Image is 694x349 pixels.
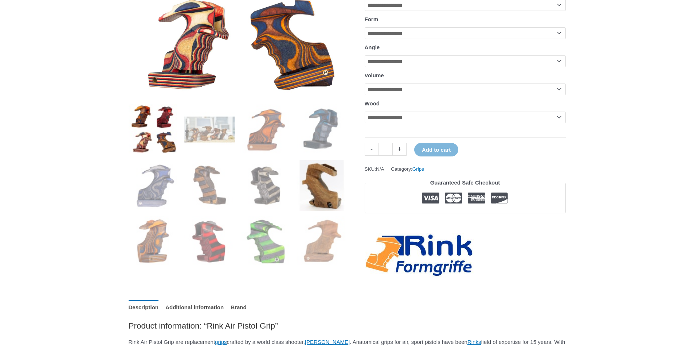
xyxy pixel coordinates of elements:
span: Category: [391,164,424,174]
img: Rink Air Pistol Grip - Image 2 [184,104,235,155]
button: Add to cart [414,143,458,156]
legend: Guaranteed Safe Checkout [427,178,503,188]
label: Wood [365,100,380,106]
iframe: Customer reviews powered by Trustpilot [365,219,566,228]
img: Rink Air Pistol Grip - Image 4 [297,104,347,155]
span: N/A [376,166,384,172]
a: - [365,143,379,156]
img: Rink Air Pistol Grip [129,104,179,155]
input: Product quantity [379,143,393,156]
img: Rink Air Pistol Grip - Image 11 [240,216,291,267]
span: SKU: [365,164,384,174]
a: + [393,143,407,156]
img: Rink Air Pistol Grip - Image 9 [129,216,179,267]
label: Form [365,16,379,22]
img: Rink Air Pistol Grip - Image 3 [240,104,291,155]
a: Grips [412,166,424,172]
a: Additional information [165,300,224,315]
a: Rink-Formgriffe [365,233,474,278]
img: Rink Air Pistol Grip - Image 6 [184,160,235,211]
label: Angle [365,44,380,50]
label: Volume [365,72,384,78]
a: Description [129,300,159,315]
a: Brand [231,300,246,315]
img: Rink Air Pistol Grip - Image 8 [297,160,347,211]
img: Rink Air Pistol Grip - Image 10 [184,216,235,267]
h2: Product information: “Rink Air Pistol Grip” [129,321,566,331]
a: [PERSON_NAME] [305,339,350,345]
img: Rink Air Pistol Grip - Image 7 [240,160,291,211]
a: Rinks [467,339,481,345]
img: Rink Air Pistol Grip - Image 12 [297,216,347,267]
img: Rink Air Pistol Grip - Image 5 [129,160,179,211]
a: grips [215,339,227,345]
